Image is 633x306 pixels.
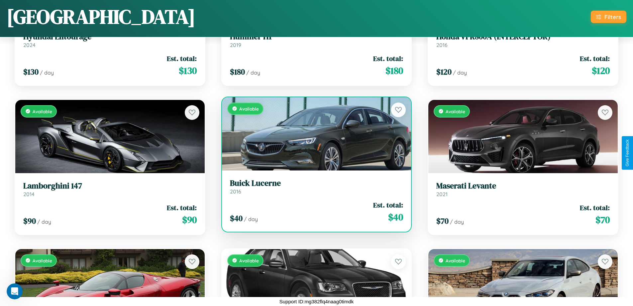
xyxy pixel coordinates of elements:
[23,42,36,48] span: 2024
[7,3,195,30] h1: [GEOGRAPHIC_DATA]
[23,191,35,197] span: 2014
[436,181,610,191] h3: Maserati Levante
[33,109,52,114] span: Available
[436,42,448,48] span: 2016
[179,64,197,77] span: $ 130
[167,54,197,63] span: Est. total:
[230,188,241,195] span: 2016
[446,258,465,263] span: Available
[385,64,403,77] span: $ 180
[436,32,610,42] h3: Honda VFR800A (INTERCEPTOR)
[436,181,610,197] a: Maserati Levante2021
[436,191,448,197] span: 2021
[239,106,259,112] span: Available
[23,32,197,48] a: Hyundai Entourage2024
[230,213,243,224] span: $ 40
[436,32,610,48] a: Honda VFR800A (INTERCEPTOR)2016
[37,218,51,225] span: / day
[230,32,403,48] a: Hummer H12019
[246,69,260,76] span: / day
[625,140,630,166] div: Give Feedback
[23,215,36,226] span: $ 90
[604,13,621,20] div: Filters
[591,11,626,23] button: Filters
[595,213,610,226] span: $ 70
[23,181,197,197] a: Lamborghini 1472014
[450,218,464,225] span: / day
[230,178,403,188] h3: Buick Lucerne
[23,32,197,42] h3: Hyundai Entourage
[230,32,403,42] h3: Hummer H1
[23,181,197,191] h3: Lamborghini 147
[436,215,449,226] span: $ 70
[580,203,610,212] span: Est. total:
[182,213,197,226] span: $ 90
[244,216,258,222] span: / day
[373,200,403,210] span: Est. total:
[580,54,610,63] span: Est. total:
[279,297,354,306] p: Support ID: mg382flq4naag0timdk
[167,203,197,212] span: Est. total:
[33,258,52,263] span: Available
[230,42,241,48] span: 2019
[436,66,452,77] span: $ 120
[239,258,259,263] span: Available
[23,66,39,77] span: $ 130
[446,109,465,114] span: Available
[453,69,467,76] span: / day
[230,178,403,195] a: Buick Lucerne2016
[230,66,245,77] span: $ 180
[373,54,403,63] span: Est. total:
[592,64,610,77] span: $ 120
[40,69,54,76] span: / day
[7,283,23,299] iframe: Intercom live chat
[388,210,403,224] span: $ 40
